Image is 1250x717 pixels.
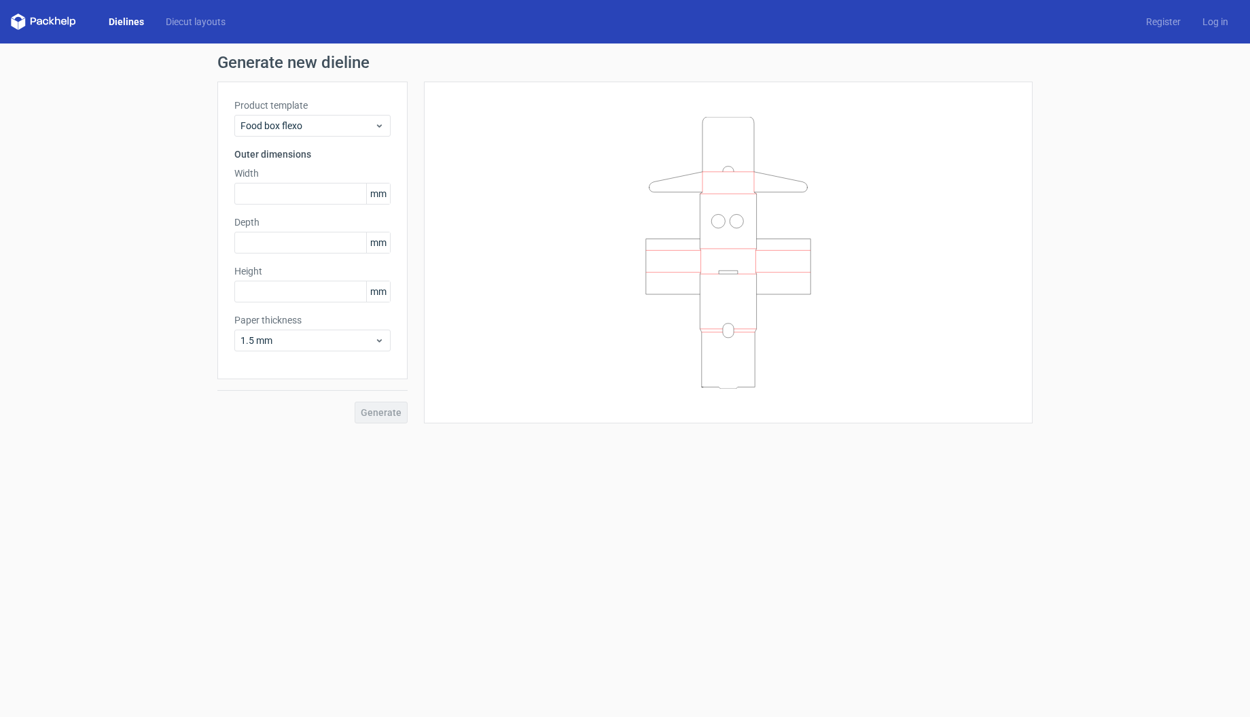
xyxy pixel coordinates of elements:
[240,119,374,133] span: Food box flexo
[217,54,1033,71] h1: Generate new dieline
[234,147,391,161] h3: Outer dimensions
[240,334,374,347] span: 1.5 mm
[98,15,155,29] a: Dielines
[366,232,390,253] span: mm
[234,313,391,327] label: Paper thickness
[1135,15,1192,29] a: Register
[234,264,391,278] label: Height
[234,167,391,180] label: Width
[1192,15,1239,29] a: Log in
[234,99,391,112] label: Product template
[366,183,390,204] span: mm
[234,215,391,229] label: Depth
[155,15,236,29] a: Diecut layouts
[366,281,390,302] span: mm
